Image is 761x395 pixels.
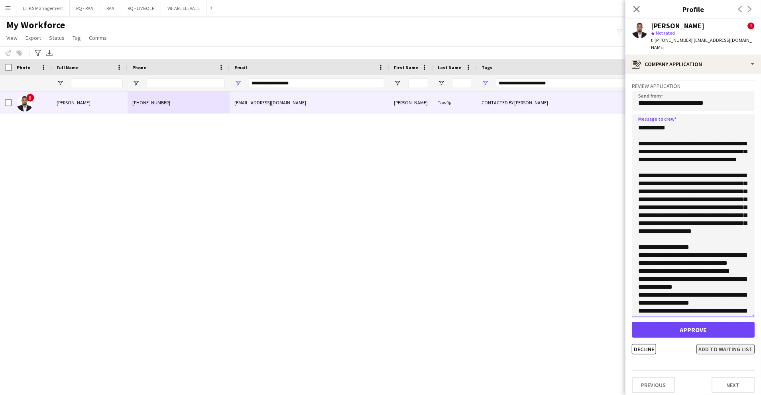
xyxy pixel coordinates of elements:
[45,48,54,58] app-action-btn: Export XLSX
[71,78,123,88] input: Full Name Filter Input
[49,34,65,41] span: Status
[438,65,461,70] span: Last Name
[477,92,655,113] div: CONTACTED BY [PERSON_NAME]
[33,48,43,58] app-action-btn: Advanced filters
[6,34,18,41] span: View
[249,78,384,88] input: Email Filter Input
[70,0,100,16] button: RQ - RAA
[712,377,755,393] button: Next
[482,80,489,87] button: Open Filter Menu
[632,82,755,90] h3: Review Application
[3,33,21,43] a: View
[16,0,70,16] button: L.I.P.S Management
[696,344,755,354] button: Add to waiting list
[46,33,68,43] a: Status
[6,19,65,31] span: My Workforce
[26,34,41,41] span: Export
[234,80,242,87] button: Open Filter Menu
[433,92,477,113] div: Tawfig
[17,65,30,70] span: Photo
[394,65,418,70] span: First Name
[22,33,44,43] a: Export
[121,0,161,16] button: RQ - LIVGOLF
[438,80,445,87] button: Open Filter Menu
[632,344,656,354] button: Decline
[57,80,64,87] button: Open Filter Menu
[69,33,84,43] a: Tag
[147,78,225,88] input: Phone Filter Input
[100,0,121,16] button: RAA
[57,65,79,70] span: Full Name
[651,37,752,50] span: | [EMAIL_ADDRESS][DOMAIN_NAME]
[73,34,81,41] span: Tag
[747,22,755,29] span: !
[482,65,492,70] span: Tags
[394,80,401,87] button: Open Filter Menu
[132,80,140,87] button: Open Filter Menu
[632,377,675,393] button: Previous
[17,96,33,111] img: Mohamed Tawfig
[132,65,146,70] span: Phone
[234,65,247,70] span: Email
[89,34,107,41] span: Comms
[408,78,428,88] input: First Name Filter Input
[86,33,110,43] a: Comms
[161,0,206,16] button: WE ARE ELEVATE
[128,92,230,113] div: [PHONE_NUMBER]
[625,4,761,14] h3: Profile
[632,322,755,338] button: Approve
[651,37,692,43] span: t. [PHONE_NUMBER]
[656,30,675,36] span: Not rated
[230,92,389,113] div: [EMAIL_ADDRESS][DOMAIN_NAME]
[651,22,704,29] div: [PERSON_NAME]
[389,92,433,113] div: [PERSON_NAME]
[452,78,472,88] input: Last Name Filter Input
[57,100,90,106] span: [PERSON_NAME]
[26,94,34,102] span: !
[625,55,761,74] div: Company application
